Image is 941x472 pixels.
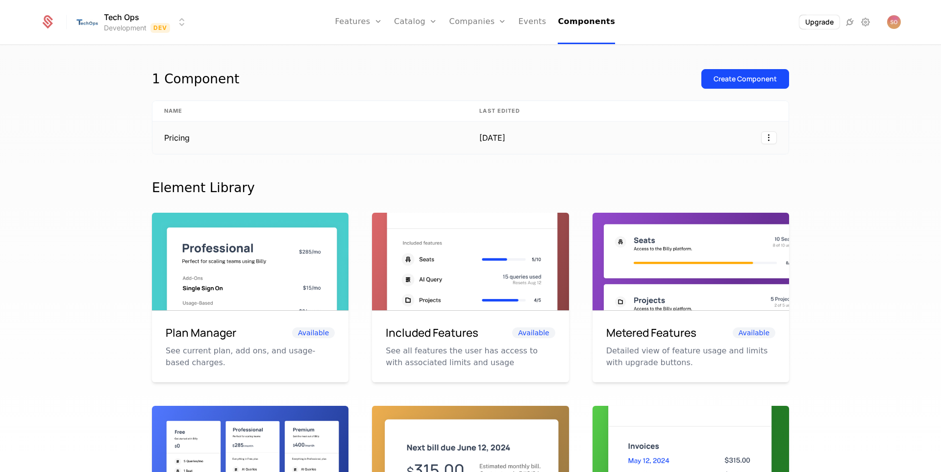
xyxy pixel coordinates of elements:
[887,15,901,29] button: Open user button
[701,69,789,89] button: Create Component
[75,10,99,34] img: Tech Ops
[78,11,188,33] button: Select environment
[887,15,901,29] img: ScalePass Operator
[166,345,335,369] p: See current plan, add ons, and usage-based charges.
[150,23,171,33] span: Dev
[714,74,777,84] div: Create Component
[606,345,775,369] p: Detailed view of feature usage and limits with upgrade buttons.
[844,16,856,28] a: Integrations
[479,132,524,144] div: [DATE]
[761,131,777,144] button: Select action
[468,101,536,122] th: Last edited
[152,101,468,122] th: Name
[386,324,478,341] h6: Included Features
[606,324,696,341] h6: Metered Features
[104,23,147,33] div: Development
[152,122,468,154] td: Pricing
[860,16,871,28] a: Settings
[152,69,239,89] div: 1 Component
[292,327,335,338] span: Available
[386,345,555,369] p: See all features the user has access to with associated limits and usage
[512,327,555,338] span: Available
[152,178,789,198] div: Element Library
[104,11,139,23] span: Tech Ops
[799,15,840,29] button: Upgrade
[166,324,236,341] h6: Plan Manager
[733,327,775,338] span: Available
